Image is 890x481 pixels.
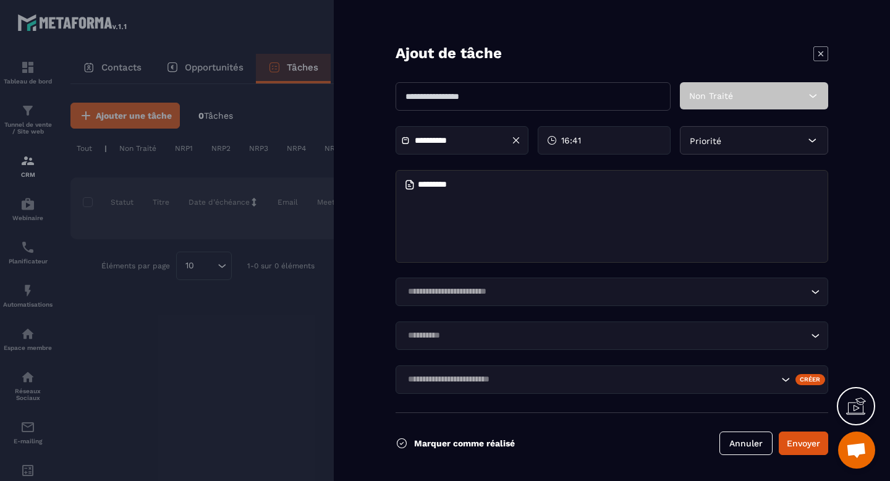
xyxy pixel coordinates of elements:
[396,278,828,306] div: Search for option
[689,91,733,101] span: Non Traité
[404,373,778,386] input: Search for option
[414,438,515,448] p: Marquer comme réalisé
[690,136,721,146] span: Priorité
[561,134,581,147] span: 16:41
[779,432,828,455] button: Envoyer
[719,432,773,455] button: Annuler
[396,321,828,350] div: Search for option
[396,43,502,64] p: Ajout de tâche
[838,432,875,469] a: Ouvrir le chat
[404,329,808,343] input: Search for option
[795,374,826,385] div: Créer
[404,285,808,299] input: Search for option
[396,365,828,394] div: Search for option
